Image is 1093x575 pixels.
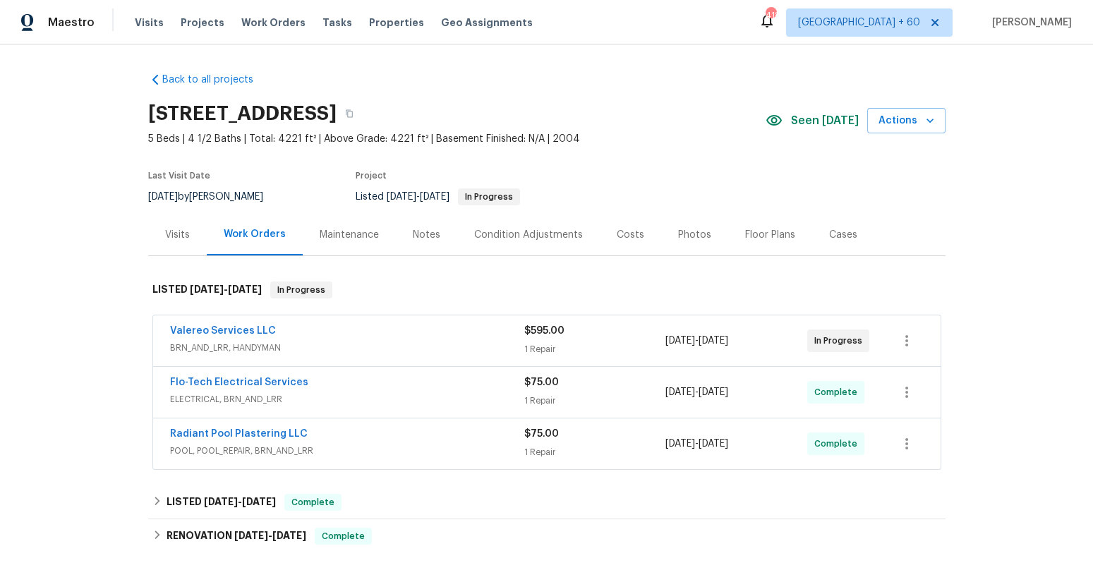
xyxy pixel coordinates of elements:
span: Visits [135,16,164,30]
span: [DATE] [665,387,695,397]
span: 5 Beds | 4 1/2 Baths | Total: 4221 ft² | Above Grade: 4221 ft² | Basement Finished: N/A | 2004 [148,132,766,146]
span: Complete [286,495,340,509]
span: [PERSON_NAME] [986,16,1072,30]
span: - [665,385,728,399]
span: [DATE] [234,531,268,540]
button: Copy Address [337,101,362,126]
div: Photos [678,228,711,242]
a: Back to all projects [148,73,284,87]
span: $595.00 [524,326,564,336]
div: Floor Plans [745,228,795,242]
span: [DATE] [387,192,416,202]
span: [DATE] [242,497,276,507]
span: Work Orders [241,16,306,30]
div: RENOVATION [DATE]-[DATE]Complete [148,519,946,553]
span: [DATE] [228,284,262,294]
a: Flo-Tech Electrical Services [170,377,308,387]
span: [DATE] [420,192,449,202]
button: Actions [867,108,946,134]
h6: LISTED [152,282,262,298]
div: by [PERSON_NAME] [148,188,280,205]
span: POOL, POOL_REPAIR, BRN_AND_LRR [170,444,524,458]
div: LISTED [DATE]-[DATE]In Progress [148,267,946,313]
div: 1 Repair [524,445,666,459]
span: Listed [356,192,520,202]
span: In Progress [459,193,519,201]
span: [DATE] [665,439,695,449]
div: 1 Repair [524,394,666,408]
h6: RENOVATION [167,528,306,545]
span: $75.00 [524,429,559,439]
div: Visits [165,228,190,242]
span: Last Visit Date [148,171,210,180]
span: [DATE] [204,497,238,507]
span: - [234,531,306,540]
div: Cases [829,228,857,242]
span: [DATE] [148,192,178,202]
span: [DATE] [699,387,728,397]
div: Maintenance [320,228,379,242]
span: Seen [DATE] [791,114,859,128]
span: Tasks [322,18,352,28]
span: Complete [316,529,370,543]
div: Costs [617,228,644,242]
div: LISTED [DATE]-[DATE]Complete [148,485,946,519]
span: Project [356,171,387,180]
span: [DATE] [699,336,728,346]
span: Properties [369,16,424,30]
a: Radiant Pool Plastering LLC [170,429,308,439]
span: [DATE] [190,284,224,294]
span: [DATE] [665,336,695,346]
span: [DATE] [272,531,306,540]
a: Valereo Services LLC [170,326,276,336]
span: - [387,192,449,202]
span: - [204,497,276,507]
span: [DATE] [699,439,728,449]
span: [GEOGRAPHIC_DATA] + 60 [798,16,920,30]
div: 418 [766,8,775,23]
span: In Progress [272,283,331,297]
span: - [665,334,728,348]
span: - [665,437,728,451]
span: Actions [878,112,934,130]
div: 1 Repair [524,342,666,356]
h2: [STREET_ADDRESS] [148,107,337,121]
span: Complete [814,385,863,399]
span: - [190,284,262,294]
span: In Progress [814,334,868,348]
h6: LISTED [167,494,276,511]
span: Projects [181,16,224,30]
div: Condition Adjustments [474,228,583,242]
span: Maestro [48,16,95,30]
span: Complete [814,437,863,451]
span: BRN_AND_LRR, HANDYMAN [170,341,524,355]
div: Notes [413,228,440,242]
span: ELECTRICAL, BRN_AND_LRR [170,392,524,406]
span: Geo Assignments [441,16,533,30]
div: Work Orders [224,227,286,241]
span: $75.00 [524,377,559,387]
